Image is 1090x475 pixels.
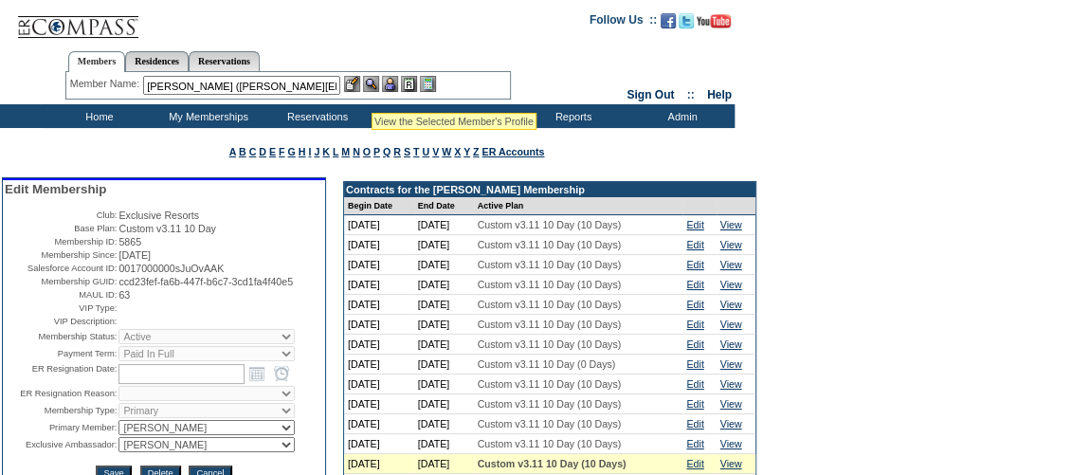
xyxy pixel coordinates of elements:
[686,219,703,230] a: Edit
[370,104,517,128] td: Vacation Collection
[382,76,398,92] img: Impersonate
[239,146,246,157] a: B
[686,338,703,350] a: Edit
[414,235,474,255] td: [DATE]
[414,414,474,434] td: [DATE]
[404,146,410,157] a: S
[5,420,117,435] td: Primary Member:
[393,146,401,157] a: R
[478,219,622,230] span: Custom v3.11 10 Day (10 Days)
[344,315,414,335] td: [DATE]
[661,13,676,28] img: Become our fan on Facebook
[686,259,703,270] a: Edit
[414,215,474,235] td: [DATE]
[478,259,622,270] span: Custom v3.11 10 Day (10 Days)
[344,235,414,255] td: [DATE]
[432,146,439,157] a: V
[5,249,117,261] td: Membership Since:
[118,236,141,247] span: 5865
[344,394,414,414] td: [DATE]
[414,255,474,275] td: [DATE]
[125,51,189,71] a: Residences
[373,146,380,157] a: P
[5,236,117,247] td: Membership ID:
[478,239,622,250] span: Custom v3.11 10 Day (10 Days)
[314,146,319,157] a: J
[374,116,534,127] div: View the Selected Member's Profile
[720,239,742,250] a: View
[152,104,261,128] td: My Memberships
[414,295,474,315] td: [DATE]
[287,146,295,157] a: G
[687,88,695,101] span: ::
[720,319,742,330] a: View
[118,263,224,274] span: 0017000000sJuOvAAK
[720,279,742,290] a: View
[478,378,622,390] span: Custom v3.11 10 Day (10 Days)
[478,299,622,310] span: Custom v3.11 10 Day (10 Days)
[478,358,616,370] span: Custom v3.11 10 Day (0 Days)
[344,295,414,315] td: [DATE]
[720,219,742,230] a: View
[344,355,414,375] td: [DATE]
[5,210,117,221] td: Club:
[5,386,117,401] td: ER Resignation Reason:
[686,458,703,469] a: Edit
[686,319,703,330] a: Edit
[478,398,622,410] span: Custom v3.11 10 Day (10 Days)
[414,275,474,295] td: [DATE]
[5,403,117,418] td: Membership Type:
[414,335,474,355] td: [DATE]
[344,182,755,197] td: Contracts for the [PERSON_NAME] Membership
[686,398,703,410] a: Edit
[686,418,703,429] a: Edit
[478,319,622,330] span: Custom v3.11 10 Day (10 Days)
[720,338,742,350] a: View
[118,276,293,287] span: ccd23fef-fa6b-447f-b6c7-3cd1fa4f40e5
[707,88,732,101] a: Help
[5,263,117,274] td: Salesforce Account ID:
[720,458,742,469] a: View
[279,146,285,157] a: F
[333,146,338,157] a: L
[697,14,731,28] img: Subscribe to our YouTube Channel
[401,76,417,92] img: Reservations
[344,76,360,92] img: b_edit.gif
[249,146,257,157] a: C
[517,104,626,128] td: Reports
[353,146,360,157] a: N
[246,363,267,384] a: Open the calendar popup.
[478,418,622,429] span: Custom v3.11 10 Day (10 Days)
[686,279,703,290] a: Edit
[344,197,414,215] td: Begin Date
[442,146,451,157] a: W
[478,458,627,469] span: Custom v3.11 10 Day (10 Days)
[70,76,143,92] div: Member Name:
[118,210,199,221] span: Exclusive Resorts
[259,146,266,157] a: D
[686,438,703,449] a: Edit
[720,259,742,270] a: View
[720,299,742,310] a: View
[5,316,117,327] td: VIP Description:
[720,378,742,390] a: View
[118,249,151,261] span: [DATE]
[463,146,470,157] a: Y
[344,454,414,474] td: [DATE]
[322,146,330,157] a: K
[383,146,391,157] a: Q
[413,146,420,157] a: T
[43,104,152,128] td: Home
[5,346,117,361] td: Payment Term:
[414,197,474,215] td: End Date
[414,315,474,335] td: [DATE]
[344,275,414,295] td: [DATE]
[261,104,370,128] td: Reservations
[344,215,414,235] td: [DATE]
[414,355,474,375] td: [DATE]
[344,414,414,434] td: [DATE]
[414,375,474,394] td: [DATE]
[626,104,735,128] td: Admin
[68,51,126,72] a: Members
[5,329,117,344] td: Membership Status:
